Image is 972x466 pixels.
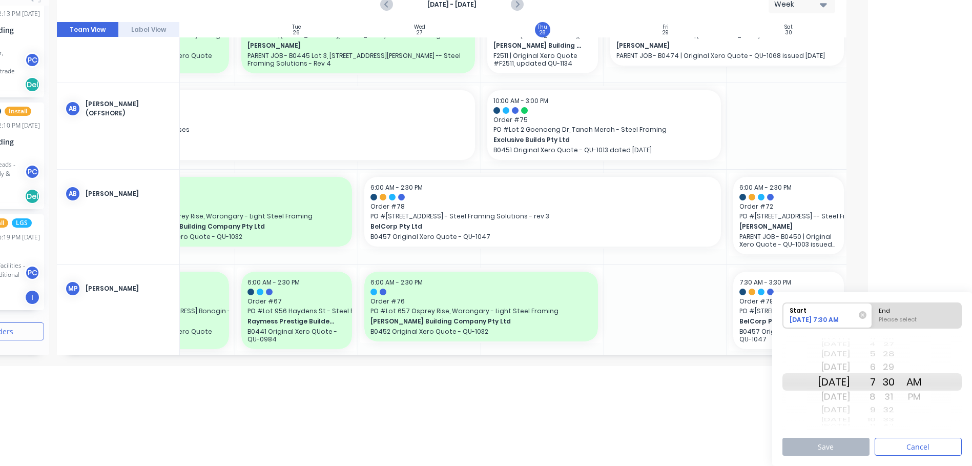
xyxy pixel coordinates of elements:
div: 3 [850,338,876,341]
span: 10:00 AM - 3:00 PM [493,96,548,105]
div: Please select [875,315,959,328]
div: [DATE] [818,423,850,427]
div: 7 [850,373,876,391]
div: Del [25,189,40,204]
div: [DATE] [818,415,850,424]
div: 8 [850,389,876,405]
div: Minute [876,334,901,430]
div: 29 [876,359,901,375]
div: Tue [292,24,301,30]
span: 6:00 AM - 2:30 PM [370,278,423,287]
div: 28 [876,348,901,361]
div: 32 [876,403,901,417]
div: 31 [876,389,901,405]
span: 6:00 AM - 2:30 PM [247,278,300,287]
p: B0452 Original Xero Quote - QU-1032 [370,328,592,335]
div: PC [25,164,40,179]
span: PO # C1037 Princess St Social Housing - Steel Roof Trusses [2,125,469,134]
p: B0441 Original Xero QUote - QU-0984 [247,328,346,343]
div: [DATE] 7:30 AM [786,315,860,328]
div: [PERSON_NAME] [86,189,171,198]
span: Order # 78 [370,202,715,211]
span: Install [5,107,31,116]
div: 30 [876,373,901,391]
span: BelCorp Pty Ltd [370,222,680,231]
div: PM [901,389,927,405]
span: LGS [12,218,32,228]
span: Order # 76 [370,297,592,306]
span: Order # 77 [2,115,469,125]
p: B0457 Original Xero Quote - QU-1047 [370,233,715,240]
div: 30 [785,30,792,35]
button: Cancel [875,438,962,456]
span: [PERSON_NAME] Building Company Pty Ltd [125,222,324,231]
div: [DATE] [818,338,850,341]
button: Save [782,438,870,456]
div: 11 [850,423,876,427]
div: Hour [850,334,876,430]
span: 7:30 AM - 3:30 PM [739,278,791,287]
span: [PERSON_NAME] Building Company Pty Ltd [370,317,570,326]
div: [DATE] [818,348,850,361]
span: BelCorp Pty Ltd [739,317,828,326]
div: AM [901,373,927,391]
div: PC [25,52,40,68]
div: 27 [417,30,422,35]
span: Raymess Prestige Builders Pty Ltd [247,317,336,326]
div: Fri [663,24,669,30]
div: MP [65,281,80,296]
div: 27 [876,340,901,349]
p: PARENT JOB - B0474 | Original Xero Quote - QU-1068 issued [DATE] [616,52,838,59]
span: Exclusive Builds Pty Ltd [493,135,693,145]
div: Sat [784,24,793,30]
div: Thu [537,24,547,30]
p: B0453 Original Xero Quote - QU-1036 [2,146,469,154]
div: AB [65,101,80,116]
p: PARENT JOB - B0450 | Original Xero Quote - QU-1003 issued [DATE] [739,233,838,248]
span: Order # 67 [247,297,346,306]
p: B0457 Original Xero Quote - QU-1047 [739,328,838,343]
div: PC [25,265,40,280]
div: 33 [876,415,901,424]
button: Label View [118,22,180,37]
span: 6:00 AM - 2:30 PM [370,183,423,192]
span: Order # 75 [493,115,715,125]
div: Date [818,334,850,430]
span: PO # Lot 956 Haydens St - Steel Framing - Rev 2 [247,307,346,316]
span: PO # Lot 2 Goenoeng Dr, Tanah Merah - Steel Framing [493,125,715,134]
span: McNab Developments (QLD) Pty Ltd [2,135,422,145]
div: [DATE] [818,403,850,417]
div: Wed [414,24,425,30]
div: [PERSON_NAME] [86,284,171,293]
div: 6 [850,359,876,375]
div: Start [786,303,860,316]
div: 28 [540,30,545,35]
div: Del [25,77,40,92]
span: PO # [STREET_ADDRESS] - Steel Framing Solutions - rev 3 [370,212,715,221]
div: [DATE] [818,340,850,349]
div: [PERSON_NAME] (OFFSHORE) [86,99,171,118]
span: PO # Lot 657 Osprey Rise, Worongary - Light Steel Framing [125,212,346,221]
div: [DATE] [818,373,850,391]
span: PO # [STREET_ADDRESS] -- Steel Framing - Rev 4 [739,212,838,221]
p: B0452 Original Xero Quote - QU-1032 [125,233,346,240]
p: B0451 Original Xero Quote - QU-1013 dated [DATE] [493,146,715,154]
span: Order # 72 [739,202,838,211]
div: [DATE] [818,389,850,405]
div: [DATE] [818,359,850,375]
div: 9 [850,403,876,417]
div: 26 [293,30,300,35]
div: AB [65,186,80,201]
span: 6:00 AM - 2:30 PM [739,183,792,192]
div: 26 [876,338,901,341]
div: 5 [850,348,876,361]
div: End [875,303,959,316]
div: 10 [850,415,876,424]
div: 34 [876,423,901,427]
button: Team View [57,22,118,37]
span: Order # 76 [125,202,346,211]
span: PO # Lot 657 Osprey Rise, Worongary - Light Steel Framing [370,307,592,316]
